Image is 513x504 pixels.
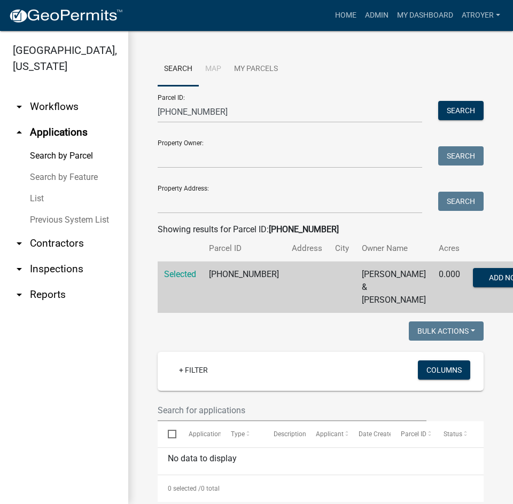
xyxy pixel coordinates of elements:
[418,360,470,380] button: Columns
[391,421,433,447] datatable-header-cell: Parcel ID
[348,421,391,447] datatable-header-cell: Date Created
[269,224,339,234] strong: [PHONE_NUMBER]
[13,263,26,275] i: arrow_drop_down
[444,430,462,438] span: Status
[432,236,467,261] th: Acres
[168,485,201,492] span: 0 selected /
[329,236,355,261] th: City
[433,421,476,447] datatable-header-cell: Status
[306,421,348,447] datatable-header-cell: Applicant
[189,430,247,438] span: Application Number
[13,288,26,301] i: arrow_drop_down
[316,430,344,438] span: Applicant
[331,5,361,26] a: Home
[13,237,26,250] i: arrow_drop_down
[13,100,26,113] i: arrow_drop_down
[164,269,196,279] a: Selected
[158,475,484,502] div: 0 total
[361,5,393,26] a: Admin
[13,126,26,139] i: arrow_drop_up
[438,101,484,120] button: Search
[221,421,263,447] datatable-header-cell: Type
[203,262,285,313] td: [PHONE_NUMBER]
[355,262,432,313] td: [PERSON_NAME] & [PERSON_NAME]
[457,5,504,26] a: atroyer
[228,52,284,86] a: My Parcels
[393,5,457,26] a: My Dashboard
[274,430,306,438] span: Description
[231,430,245,438] span: Type
[285,236,329,261] th: Address
[401,430,426,438] span: Parcel ID
[158,421,178,447] datatable-header-cell: Select
[178,421,221,447] datatable-header-cell: Application Number
[263,421,306,447] datatable-header-cell: Description
[438,146,484,166] button: Search
[432,262,467,313] td: 0.000
[158,399,426,421] input: Search for applications
[158,52,199,86] a: Search
[158,223,484,236] div: Showing results for Parcel ID:
[359,430,396,438] span: Date Created
[438,192,484,211] button: Search
[158,448,484,475] div: No data to display
[355,236,432,261] th: Owner Name
[409,321,484,341] button: Bulk Actions
[170,360,216,380] a: + Filter
[203,236,285,261] th: Parcel ID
